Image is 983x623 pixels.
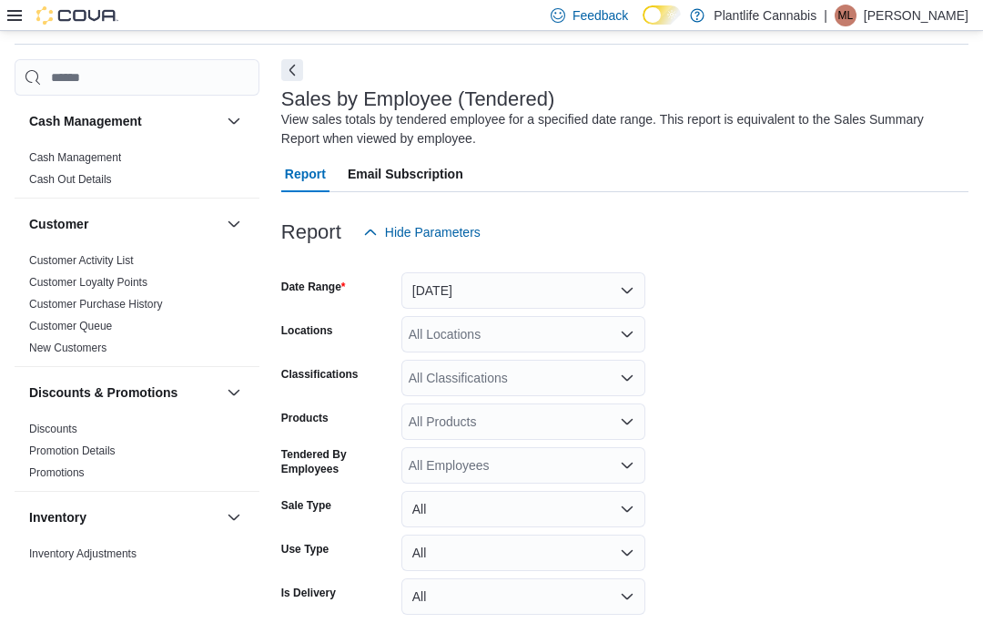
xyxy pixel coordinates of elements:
[29,383,219,402] button: Discounts & Promotions
[15,147,259,198] div: Cash Management
[29,254,134,267] a: Customer Activity List
[864,5,968,26] p: [PERSON_NAME]
[281,221,341,243] h3: Report
[223,506,245,528] button: Inventory
[401,491,645,527] button: All
[824,5,827,26] p: |
[223,382,245,403] button: Discounts & Promotions
[29,547,137,560] a: Inventory Adjustments
[29,151,121,164] a: Cash Management
[29,276,147,289] a: Customer Loyalty Points
[620,371,634,385] button: Open list of options
[29,508,219,526] button: Inventory
[29,298,163,311] a: Customer Purchase History
[620,458,634,473] button: Open list of options
[29,112,142,130] h3: Cash Management
[29,383,177,402] h3: Discounts & Promotions
[281,280,346,294] label: Date Range
[281,447,394,476] label: Tendered By Employees
[29,444,116,457] a: Promotion Details
[643,5,681,25] input: Dark Mode
[838,5,854,26] span: ML
[401,578,645,615] button: All
[223,110,245,132] button: Cash Management
[285,156,326,192] span: Report
[281,323,333,338] label: Locations
[714,5,816,26] p: Plantlife Cannabis
[29,342,106,354] a: New Customers
[281,367,359,382] label: Classifications
[385,223,481,241] span: Hide Parameters
[29,215,88,233] h3: Customer
[15,418,259,491] div: Discounts & Promotions
[401,272,645,309] button: [DATE]
[356,214,488,250] button: Hide Parameters
[620,414,634,429] button: Open list of options
[29,215,219,233] button: Customer
[401,535,645,571] button: All
[15,250,259,366] div: Customer
[223,213,245,235] button: Customer
[573,6,628,25] span: Feedback
[29,423,77,435] a: Discounts
[281,88,555,110] h3: Sales by Employee (Tendered)
[281,110,959,148] div: View sales totals by tendered employee for a specified date range. This report is equivalent to t...
[29,320,112,332] a: Customer Queue
[620,327,634,342] button: Open list of options
[281,586,336,600] label: Is Delivery
[281,542,329,557] label: Use Type
[29,112,219,130] button: Cash Management
[36,6,118,25] img: Cova
[29,508,86,526] h3: Inventory
[281,411,329,425] label: Products
[281,59,303,81] button: Next
[348,156,463,192] span: Email Subscription
[281,498,331,513] label: Sale Type
[29,466,85,479] a: Promotions
[835,5,856,26] div: Mercedes Le Breton
[29,173,112,186] a: Cash Out Details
